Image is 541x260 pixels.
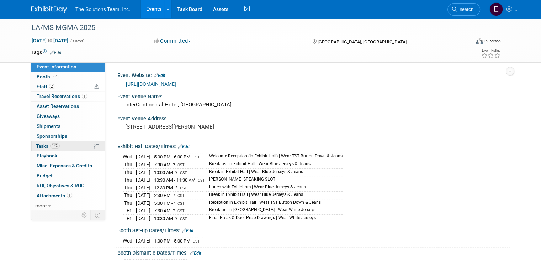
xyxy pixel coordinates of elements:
span: CST [180,217,187,221]
span: 1 [82,94,87,99]
span: 10:30 AM - 11:30 AM [154,177,195,183]
span: 10:30 AM - [154,216,179,221]
a: Budget [31,171,105,181]
span: Shipments [37,123,60,129]
a: Edit [178,144,190,149]
div: Event Website: [117,70,510,79]
div: Booth Dismantle Dates/Times: [117,248,510,257]
td: Fri. [123,214,136,222]
a: more [31,201,105,210]
a: Edit [182,228,193,233]
div: Exhibit Hall Dates/Times: [117,141,510,150]
span: Asset Reservations [37,103,79,109]
div: Event Venue Name: [117,91,510,100]
span: Tasks [36,143,60,149]
td: Thu. [123,199,136,207]
span: 2 [49,84,54,89]
span: 10:00 AM - [154,170,179,175]
td: Wed. [123,237,136,245]
td: [DATE] [136,192,150,199]
img: Format-Inperson.png [476,38,483,44]
span: Giveaways [37,113,60,119]
a: ROI, Objectives & ROO [31,181,105,191]
td: [DATE] [136,176,150,184]
span: 1 [67,193,72,198]
span: CST [193,239,200,244]
a: Travel Reservations1 [31,92,105,101]
span: CST [193,155,200,160]
span: 12:30 PM - [154,185,179,191]
span: to [47,38,53,43]
td: Fri. [123,207,136,215]
span: CST [177,201,185,206]
a: Edit [50,50,62,55]
div: Booth Set-up Dates/Times: [117,225,510,234]
div: In-Person [484,38,501,44]
td: Breakfast in Exhibit Hall | Wear Blue Jerseys & Jeans [205,161,343,169]
span: Search [457,7,473,12]
span: [DATE] [DATE] [31,37,69,44]
td: [DATE] [136,153,150,161]
a: Booth [31,72,105,82]
span: (3 days) [70,39,85,43]
span: 7:30 AM - [154,208,176,213]
td: Thu. [123,192,136,199]
a: Event Information [31,62,105,72]
a: Asset Reservations [31,102,105,111]
a: Shipments [31,121,105,131]
div: InterContinental Hotel, [GEOGRAPHIC_DATA] [123,99,504,110]
span: ? [173,201,175,206]
span: Event Information [37,64,76,69]
span: 7:30 AM - [154,162,176,167]
span: ? [173,193,175,198]
span: CST [198,178,205,183]
img: ExhibitDay [31,6,67,13]
span: 2:30 PM - [154,193,176,198]
td: Lunch with Exhibitors | Wear Blue Jerseys & Jeans [205,184,343,192]
span: ? [175,170,177,175]
img: Eli Gooden [489,2,503,16]
span: Budget [37,173,53,178]
td: Wed. [123,153,136,161]
td: Toggle Event Tabs [91,210,105,220]
td: Welcome Reception (In Exhibit Hall) | Wear TST Button Down & Jeans [205,153,343,161]
td: [DATE] [136,161,150,169]
td: [DATE] [136,199,150,207]
td: [DATE] [136,184,150,192]
a: Playbook [31,151,105,161]
span: ? [175,185,177,191]
a: Sponsorships [31,131,105,141]
td: Break in Exhibit Hall | Wear Blue Jerseys & Jeans [205,192,343,199]
span: [GEOGRAPHIC_DATA], [GEOGRAPHIC_DATA] [318,39,407,45]
i: Booth reservation complete [53,74,57,78]
td: Tags [31,49,62,56]
td: Final Break & Door Prize Drawings | Wear White Jerseys [205,214,343,222]
a: Search [447,3,480,16]
span: ROI, Objectives & ROO [37,183,84,188]
div: Event Venue Address: [117,113,510,122]
span: 5:00 PM - 6:00 PM [154,154,190,160]
td: Thu. [123,184,136,192]
span: CST [177,209,185,213]
div: LA/MS MGMA 2025 [29,21,461,34]
td: [PERSON_NAME] SPEAKING SLOT [205,176,343,184]
td: Personalize Event Tab Strip [78,210,91,220]
span: ? [173,162,175,167]
span: Potential Scheduling Conflict -- at least one attendee is tagged in another overlapping event. [94,84,99,90]
td: Thu. [123,176,136,184]
span: CST [180,171,187,175]
td: Break in Exhibit Hall | Wear Blue Jerseys & Jeans [205,168,343,176]
a: Edit [190,251,201,256]
a: Giveaways [31,111,105,121]
span: Staff [37,84,54,89]
span: CST [177,193,185,198]
button: Committed [152,37,194,45]
td: Reception in Exhibit Hall | Wear TST Button Down & Jeans [205,199,343,207]
span: 1:00 PM - 5:00 PM [154,238,190,244]
td: Thu. [123,161,136,169]
span: 14% [50,143,60,149]
td: Thu. [123,168,136,176]
td: [DATE] [136,237,150,245]
a: Edit [154,73,165,78]
span: Attachments [37,193,72,198]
